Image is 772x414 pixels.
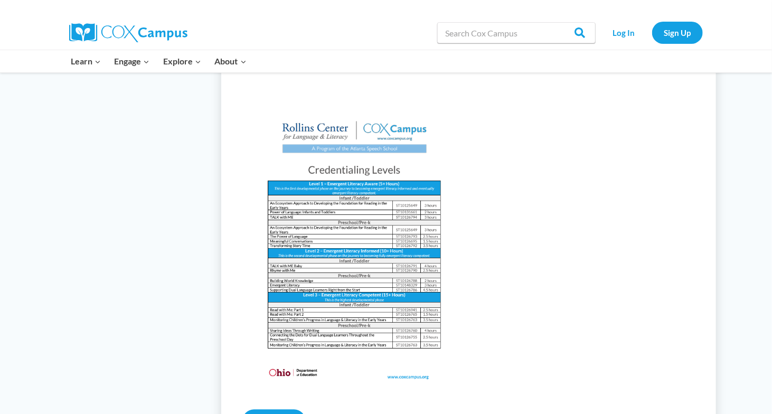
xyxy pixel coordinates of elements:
button: Child menu of Engage [108,50,157,72]
button: Child menu of Explore [156,50,208,72]
nav: Primary Navigation [64,50,253,72]
button: Child menu of Learn [64,50,108,72]
nav: Secondary Navigation [601,22,703,43]
img: Cox Campus [69,23,187,42]
a: Sign Up [652,22,703,43]
input: Search Cox Campus [437,22,596,43]
a: Log In [601,22,647,43]
button: Child menu of About [208,50,253,72]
